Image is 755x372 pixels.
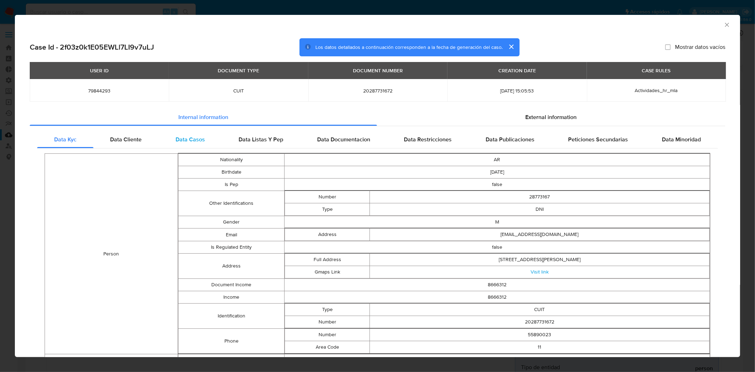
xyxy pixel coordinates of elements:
td: Document Income [178,278,285,291]
td: Number [285,328,370,341]
div: CREATION DATE [494,64,540,77]
span: [DATE] 15:05:53 [456,88,578,94]
td: 11 [370,341,710,353]
td: Is Regulated Entity [178,241,285,253]
td: Email [178,228,285,241]
span: Data Cliente [110,135,142,143]
span: Data Casos [176,135,205,143]
span: Data Restricciones [404,135,452,143]
td: false [285,241,710,253]
td: Full Address [285,253,370,266]
span: Mostrar datos vacíos [675,44,725,51]
td: Birthdate [178,166,285,178]
span: Data Documentacion [317,135,370,143]
td: CUIT [370,303,710,316]
td: Number [285,316,370,328]
td: Nationality [178,153,285,166]
span: Data Kyc [54,135,76,143]
td: 8666312 [285,278,710,291]
td: Income [178,291,285,303]
td: Area Code [285,341,370,353]
td: Address [285,228,370,241]
div: Detailed info [30,109,725,126]
span: Data Publicaciones [486,135,534,143]
td: 55890023 [370,328,710,341]
input: Mostrar datos vacíos [665,44,671,50]
div: Detailed internal info [37,131,718,148]
td: [EMAIL_ADDRESS][DOMAIN_NAME] [370,228,710,241]
span: Data Listas Y Pep [239,135,283,143]
span: Internal information [178,113,228,121]
td: Type [178,354,285,366]
div: DOCUMENT TYPE [214,64,264,77]
div: CASE RULES [638,64,675,77]
span: External information [525,113,577,121]
td: Address [178,253,285,278]
span: CUIT [177,88,299,94]
td: Other Identifications [178,191,285,216]
td: Gender [178,216,285,228]
a: Visit link [531,268,549,275]
td: M [285,216,710,228]
span: Peticiones Secundarias [568,135,628,143]
td: Gmaps Link [285,266,370,278]
span: Data Minoridad [662,135,701,143]
td: Phone [178,328,285,354]
td: CUIT [285,354,710,366]
td: [STREET_ADDRESS][PERSON_NAME] [370,253,710,266]
td: 28773167 [370,191,710,203]
div: closure-recommendation-modal [15,15,740,357]
span: Los datos detallados a continuación corresponden a la fecha de generación del caso. [315,44,503,51]
td: false [285,178,710,191]
span: 20287731672 [317,88,439,94]
button: Cerrar ventana [723,21,730,28]
td: 8666312 [285,291,710,303]
td: AR [285,153,710,166]
td: 20287731672 [370,316,710,328]
td: Type [285,203,370,215]
td: Is Pep [178,178,285,191]
td: Number [285,191,370,203]
button: cerrar [503,38,520,55]
h2: Case Id - 2f03z0k1E05EWLl7LI9v7uLJ [30,43,154,52]
td: Type [285,303,370,316]
div: USER ID [86,64,113,77]
td: DNI [370,203,710,215]
td: Person [45,153,178,354]
span: Actividades_hr_mla [635,87,678,94]
td: [DATE] [285,166,710,178]
div: DOCUMENT NUMBER [349,64,407,77]
span: 79844293 [38,88,160,94]
td: Identification [178,303,285,328]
